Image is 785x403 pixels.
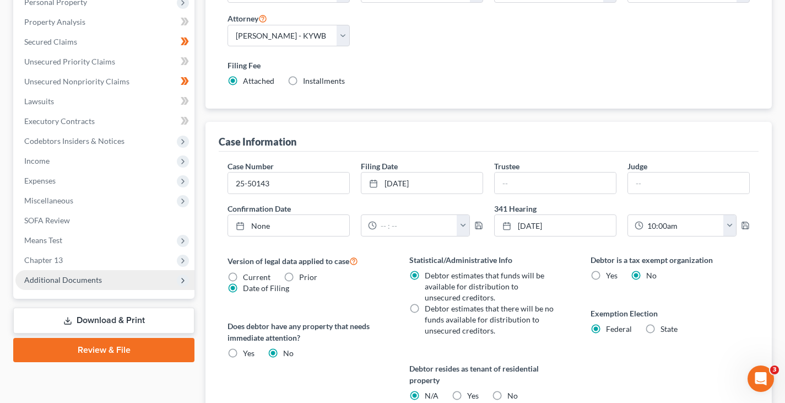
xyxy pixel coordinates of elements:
[628,173,749,194] input: --
[228,160,274,172] label: Case Number
[222,203,489,214] label: Confirmation Date
[243,272,270,282] span: Current
[377,215,457,236] input: -- : --
[24,136,124,146] span: Codebtors Insiders & Notices
[24,96,54,106] span: Lawsuits
[24,17,85,26] span: Property Analysis
[507,391,518,400] span: No
[13,308,194,334] a: Download & Print
[627,160,647,172] label: Judge
[606,271,618,280] span: Yes
[15,211,194,230] a: SOFA Review
[409,254,569,266] label: Statistical/Administrative Info
[219,135,296,148] div: Case Information
[24,156,50,165] span: Income
[770,366,779,374] span: 3
[24,77,129,86] span: Unsecured Nonpriority Claims
[13,338,194,362] a: Review & File
[303,76,345,85] span: Installments
[228,320,387,343] label: Does debtor have any property that needs immediate attention?
[243,76,274,85] span: Attached
[467,391,479,400] span: Yes
[283,348,294,358] span: No
[495,173,616,194] input: --
[24,116,95,126] span: Executory Contracts
[24,275,102,284] span: Additional Documents
[425,391,438,400] span: N/A
[24,37,77,46] span: Secured Claims
[299,272,317,282] span: Prior
[361,160,398,172] label: Filing Date
[24,176,56,185] span: Expenses
[361,173,483,194] a: [DATE]
[606,324,632,334] span: Federal
[15,72,194,92] a: Unsecured Nonpriority Claims
[591,254,750,266] label: Debtor is a tax exempt organization
[425,304,554,335] span: Debtor estimates that there will be no funds available for distribution to unsecured creditors.
[15,12,194,32] a: Property Analysis
[494,160,519,172] label: Trustee
[661,324,678,334] span: State
[748,366,774,392] iframe: Intercom live chat
[228,12,267,25] label: Attorney
[643,215,724,236] input: -- : --
[495,215,616,236] a: [DATE]
[24,196,73,205] span: Miscellaneous
[228,60,750,71] label: Filing Fee
[489,203,755,214] label: 341 Hearing
[409,363,569,386] label: Debtor resides as tenant of residential property
[228,254,387,267] label: Version of legal data applied to case
[24,57,115,66] span: Unsecured Priority Claims
[243,348,255,358] span: Yes
[228,215,349,236] a: None
[425,271,544,302] span: Debtor estimates that funds will be available for distribution to unsecured creditors.
[24,235,62,245] span: Means Test
[24,255,63,265] span: Chapter 13
[243,283,289,293] span: Date of Filing
[15,52,194,72] a: Unsecured Priority Claims
[228,173,349,194] input: Enter case number...
[591,308,750,319] label: Exemption Election
[15,111,194,131] a: Executory Contracts
[646,271,657,280] span: No
[15,32,194,52] a: Secured Claims
[24,216,70,225] span: SOFA Review
[15,92,194,111] a: Lawsuits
